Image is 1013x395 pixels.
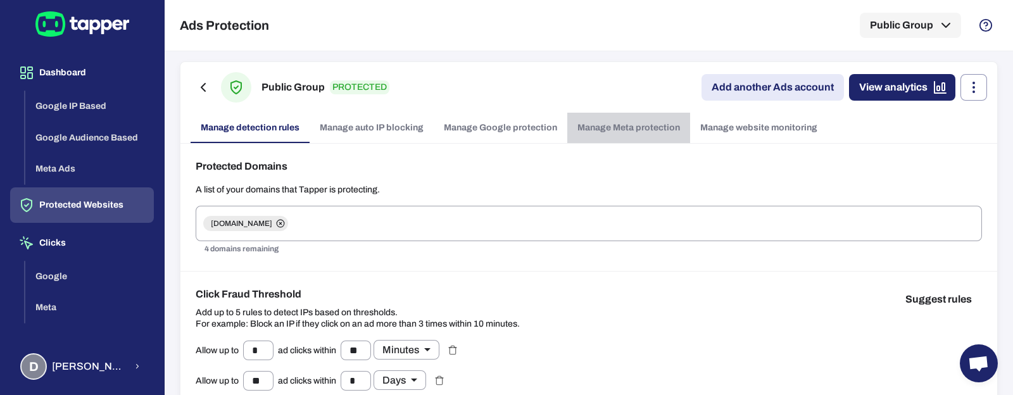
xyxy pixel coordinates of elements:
a: Manage Meta protection [567,113,690,143]
h6: Public Group [261,80,325,95]
a: Meta [25,301,154,312]
a: Protected Websites [10,199,154,210]
a: Google [25,270,154,280]
button: Public Group [860,13,961,38]
h6: Click Fraud Threshold [196,287,520,302]
button: Dashboard [10,55,154,91]
button: Protected Websites [10,187,154,223]
a: Open chat [960,344,998,382]
h6: Protected Domains [196,159,982,174]
a: Manage website monitoring [690,113,827,143]
div: D [20,353,47,380]
a: Google IP Based [25,100,154,111]
button: Meta [25,292,154,323]
button: Google [25,261,154,292]
p: PROTECTED [330,80,389,94]
p: A list of your domains that Tapper is protecting. [196,184,982,196]
a: Manage detection rules [191,113,310,143]
button: D[PERSON_NAME] [PERSON_NAME] [10,348,154,385]
a: Manage Google protection [434,113,567,143]
a: Manage auto IP blocking [310,113,434,143]
button: Google Audience Based [25,122,154,154]
button: Suggest rules [895,287,982,312]
div: Allow up to ad clicks within [196,340,439,360]
span: [PERSON_NAME] [PERSON_NAME] [52,360,126,373]
button: Google IP Based [25,91,154,122]
p: Add up to 5 rules to detect IPs based on thresholds. For example: Block an IP if they click on an... [196,307,520,330]
div: Days [374,370,426,390]
button: Exclusions [10,326,154,361]
p: 4 domains remaining [204,243,973,256]
a: Google Audience Based [25,131,154,142]
span: [DOMAIN_NAME] [203,218,280,229]
button: Clicks [10,225,154,261]
a: Clicks [10,237,154,248]
div: Allow up to ad clicks within [196,370,426,391]
h5: Ads Protection [180,18,269,33]
div: Minutes [374,340,439,360]
button: Meta Ads [25,153,154,185]
div: [DOMAIN_NAME] [203,216,288,231]
a: Dashboard [10,66,154,77]
a: View analytics [849,74,955,101]
a: Meta Ads [25,163,154,173]
a: Add another Ads account [702,74,844,101]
